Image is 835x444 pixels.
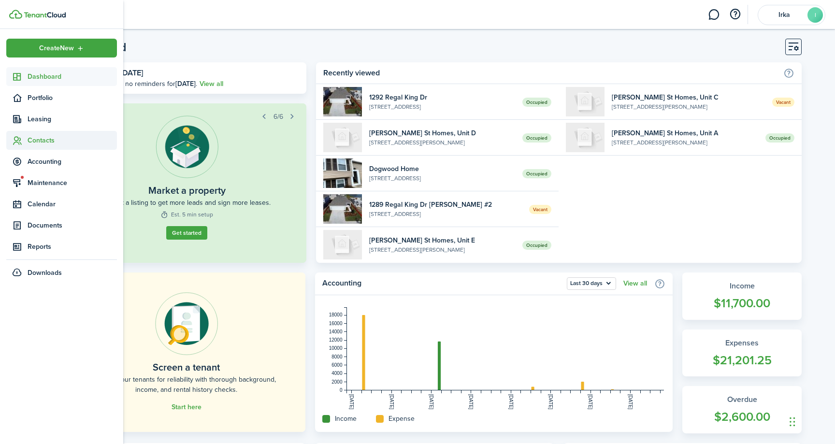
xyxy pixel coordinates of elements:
span: Calendar [28,199,117,209]
img: TenantCloud [24,12,66,18]
img: 1 [323,158,362,188]
span: Documents [28,220,117,230]
div: Drag [790,407,795,436]
home-widget-title: Income [335,414,357,424]
tspan: 14000 [329,329,343,334]
widget-list-item-description: [STREET_ADDRESS][PERSON_NAME] [369,138,516,147]
a: Dashboard [6,67,117,86]
span: Occupied [522,98,551,107]
span: Occupied [765,133,794,143]
span: Portfolio [28,93,117,103]
span: 6/6 [274,112,283,122]
span: Leasing [28,114,117,124]
tspan: [DATE] [628,394,633,410]
p: There are no reminders for . [94,79,197,89]
span: Accounting [28,157,117,167]
span: Occupied [522,133,551,143]
widget-list-item-title: [PERSON_NAME] St Homes, Unit C [612,92,765,102]
button: Customise [785,39,802,55]
span: Contacts [28,135,117,145]
widget-list-item-description: [STREET_ADDRESS][PERSON_NAME] [369,245,516,254]
button: Open resource center [727,6,743,23]
tspan: 18000 [329,312,343,317]
span: Maintenance [28,178,117,188]
widget-list-item-title: 1292 Regal King Dr [369,92,516,102]
widget-list-item-title: [PERSON_NAME] St Homes, Unit E [369,235,516,245]
widget-step-description: Market a listing to get more leads and sign more leases. [103,198,271,208]
a: Reports [6,237,117,256]
widget-list-item-description: [STREET_ADDRESS] [369,210,522,218]
span: Create New [39,45,74,52]
widget-stats-count: $11,700.00 [692,294,792,313]
tspan: [DATE] [548,394,553,410]
button: Next step [286,110,299,123]
img: E [323,230,362,259]
tspan: 10000 [329,345,343,351]
a: Overdue$2,600.00 [682,386,802,433]
tspan: 4000 [332,371,343,376]
tspan: [DATE] [508,394,514,410]
widget-list-item-description: [STREET_ADDRESS][PERSON_NAME] [612,138,758,147]
home-placeholder-description: Check your tenants for reliability with thorough background, income, and rental history checks. [89,374,284,395]
a: View all [200,79,223,89]
widget-stats-count: $2,600.00 [692,408,792,426]
img: TenantCloud [9,10,22,19]
span: Reports [28,242,117,252]
tspan: [DATE] [588,394,593,410]
span: Occupied [522,169,551,178]
widget-list-item-description: [STREET_ADDRESS] [369,102,516,111]
span: Irka [765,12,804,18]
home-widget-title: Expense [389,414,415,424]
tspan: 0 [340,387,343,393]
iframe: Chat Widget [787,398,835,444]
a: Get started [166,226,207,240]
widget-stats-title: Overdue [692,394,792,405]
tspan: 2000 [332,379,343,385]
widget-list-item-title: [PERSON_NAME] St Homes, Unit D [369,128,516,138]
widget-list-item-description: [STREET_ADDRESS][PERSON_NAME] [612,102,765,111]
img: Listing [156,115,218,178]
tspan: [DATE] [349,394,355,410]
tspan: [DATE] [429,394,434,410]
img: 1 [323,194,362,224]
widget-stats-title: Expenses [692,337,792,349]
img: A [566,123,605,152]
tspan: 8000 [332,354,343,359]
img: D [323,123,362,152]
button: Prev step [258,110,271,123]
h3: [DATE], [DATE] [94,67,299,79]
widget-list-item-title: 1289 Regal King Dr [PERSON_NAME] #2 [369,200,522,210]
span: Occupied [522,241,551,250]
a: Expenses$21,201.25 [682,329,802,377]
img: Online payments [155,292,218,355]
a: Messaging [705,2,723,27]
a: Income$11,700.00 [682,272,802,320]
tspan: 12000 [329,337,343,343]
home-placeholder-title: Screen a tenant [153,360,220,374]
tspan: [DATE] [389,394,394,410]
home-widget-title: Accounting [322,277,562,290]
img: C [566,87,605,116]
span: Downloads [28,268,62,278]
button: Last 30 days [567,277,616,290]
span: Vacant [772,98,794,107]
img: 1 [323,87,362,116]
avatar-text: I [807,7,823,23]
widget-stats-title: Income [692,280,792,292]
widget-list-item-title: [PERSON_NAME] St Homes, Unit A [612,128,758,138]
widget-stats-count: $21,201.25 [692,351,792,370]
tspan: 6000 [332,362,343,368]
span: Vacant [529,205,551,214]
button: Open menu [567,277,616,290]
b: [DATE] [175,79,196,89]
widget-list-item-title: Dogwood Home [369,164,516,174]
home-widget-title: Recently viewed [323,67,778,79]
button: Open menu [6,39,117,57]
tspan: [DATE] [469,394,474,410]
widget-step-title: Market a property [148,183,226,198]
widget-step-time: Est. 5 min setup [160,210,213,219]
a: Start here [172,403,202,411]
tspan: 16000 [329,321,343,326]
a: View all [623,280,647,287]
